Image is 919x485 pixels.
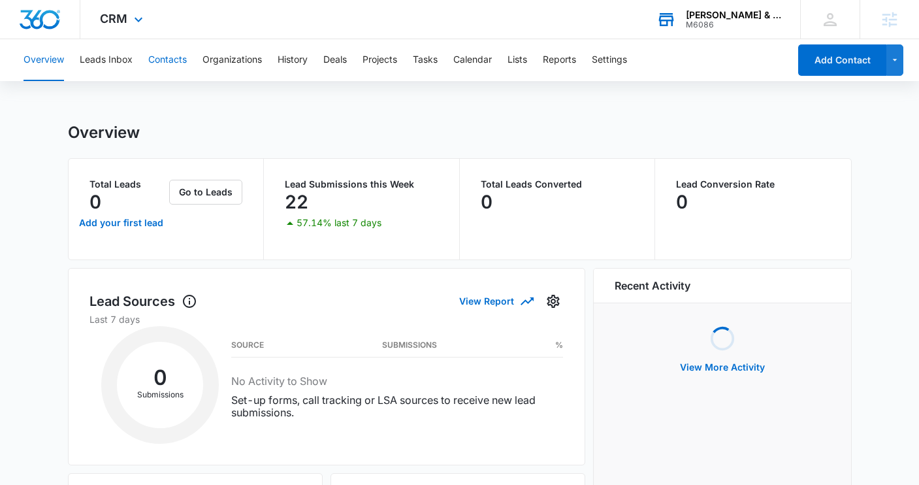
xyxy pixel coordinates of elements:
[543,291,564,312] button: Settings
[481,192,492,212] p: 0
[363,39,397,81] button: Projects
[667,352,778,383] button: View More Activity
[89,192,101,212] p: 0
[285,180,438,189] p: Lead Submissions this Week
[676,192,688,212] p: 0
[231,342,264,348] h3: Source
[323,39,347,81] button: Deals
[676,180,830,189] p: Lead Conversion Rate
[76,207,167,239] a: Add your first lead
[89,180,167,189] p: Total Leads
[413,39,438,81] button: Tasks
[686,10,781,20] div: account name
[169,180,242,205] button: Go to Leads
[686,20,781,29] div: account id
[231,394,563,419] p: Set-up forms, call tracking or LSA sources to receive new lead submissions.
[297,218,381,227] p: 57.14% last 7 days
[508,39,527,81] button: Lists
[148,39,187,81] button: Contacts
[459,290,532,312] button: View Report
[89,292,197,311] h1: Lead Sources
[382,342,437,348] h3: Submissions
[592,39,627,81] button: Settings
[80,39,133,81] button: Leads Inbox
[24,39,64,81] button: Overview
[100,12,127,25] span: CRM
[278,39,308,81] button: History
[285,192,308,212] p: 22
[68,123,140,142] h1: Overview
[543,39,576,81] button: Reports
[117,369,203,386] h2: 0
[231,373,563,389] h3: No Activity to Show
[615,278,690,293] h6: Recent Activity
[202,39,262,81] button: Organizations
[89,312,564,326] p: Last 7 days
[117,389,203,401] p: Submissions
[453,39,492,81] button: Calendar
[798,44,886,76] button: Add Contact
[555,342,563,348] h3: %
[481,180,634,189] p: Total Leads Converted
[169,186,242,197] a: Go to Leads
